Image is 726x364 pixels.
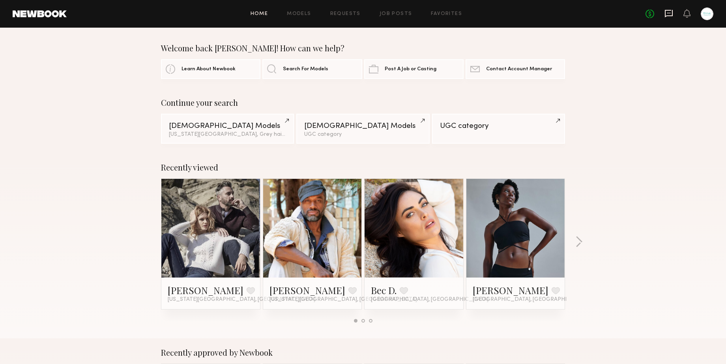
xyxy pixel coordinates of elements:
a: UGC category [432,114,565,144]
span: [GEOGRAPHIC_DATA], [GEOGRAPHIC_DATA] [371,296,488,303]
a: Favorites [431,11,462,17]
span: Contact Account Manager [486,67,552,72]
div: Welcome back [PERSON_NAME]! How can we help? [161,43,565,53]
span: Post A Job or Casting [385,67,436,72]
span: [US_STATE][GEOGRAPHIC_DATA], [GEOGRAPHIC_DATA] [269,296,417,303]
span: [GEOGRAPHIC_DATA], [GEOGRAPHIC_DATA] [473,296,590,303]
a: Learn About Newbook [161,59,260,79]
a: Bec D. [371,284,397,296]
a: Post A Job or Casting [364,59,464,79]
div: [US_STATE][GEOGRAPHIC_DATA], Grey hair [169,132,286,137]
div: Recently approved by Newbook [161,348,565,357]
a: Models [287,11,311,17]
div: [DEMOGRAPHIC_DATA] Models [304,122,421,130]
a: Requests [330,11,361,17]
a: Home [251,11,268,17]
a: Search For Models [262,59,362,79]
div: Recently viewed [161,163,565,172]
a: Job Posts [380,11,412,17]
a: [PERSON_NAME] [168,284,243,296]
a: Contact Account Manager [466,59,565,79]
div: UGC category [304,132,421,137]
a: [PERSON_NAME] [269,284,345,296]
a: [DEMOGRAPHIC_DATA] ModelsUGC category [296,114,429,144]
div: UGC category [440,122,557,130]
span: [US_STATE][GEOGRAPHIC_DATA], [GEOGRAPHIC_DATA] [168,296,315,303]
div: Continue your search [161,98,565,107]
div: [DEMOGRAPHIC_DATA] Models [169,122,286,130]
a: [DEMOGRAPHIC_DATA] Models[US_STATE][GEOGRAPHIC_DATA], Grey hair&1other filter [161,114,294,144]
span: Search For Models [283,67,328,72]
span: Learn About Newbook [181,67,236,72]
a: [PERSON_NAME] [473,284,548,296]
